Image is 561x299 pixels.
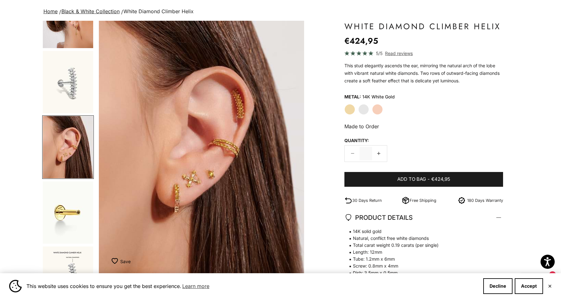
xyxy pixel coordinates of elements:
span: White Diamond Climber Helix [123,8,194,14]
button: Go to item 9 [42,181,94,244]
span: PRODUCT DETAILS [344,212,413,223]
button: Go to item 6 [42,50,94,114]
img: #YellowGold #RoseGold #WhiteGold [99,21,304,274]
span: 14K solid gold [344,228,497,235]
input: Change quantity [360,147,372,160]
span: Length: 12mm [344,249,497,256]
button: Add to bag-€424,95 [344,172,503,187]
img: #WhiteGold [43,51,93,113]
p: Free Shipping [410,197,436,204]
button: Accept [515,278,543,294]
span: Dish: 3.5mm x 0.5mm [344,269,497,276]
p: 180 Days Warranty [467,197,503,204]
a: Learn more [181,281,210,291]
button: Go to item 8 [42,115,94,179]
span: Tube: 1.2mm x 6mm [344,256,497,263]
sale-price: €424,95 [344,35,378,47]
span: Read reviews [385,50,413,57]
img: #YellowGold #RoseGold #WhiteGold [43,181,93,244]
nav: breadcrumbs [42,7,519,16]
legend: Metal: [344,92,361,102]
a: Home [43,8,58,14]
h1: White Diamond Climber Helix [344,21,503,32]
span: 5/5 [376,50,382,57]
p: 30 Days Return [352,197,382,204]
span: €424,95 [431,175,450,183]
img: #YellowGold #RoseGold #WhiteGold [43,116,93,178]
a: Black & White Collection [61,8,120,14]
img: Cookie banner [9,280,22,292]
legend: Quantity: [344,136,369,145]
span: Natural, conflict free white diamonds [344,235,497,242]
button: Decline [483,278,513,294]
span: Add to bag [397,175,426,183]
span: Screw: 0.8mm x 4mm [344,263,497,269]
button: Add to Wishlist [111,255,131,268]
img: wishlist [111,258,120,264]
a: 5/5 Read reviews [344,50,503,57]
variant-option-value: 14K White Gold [362,92,395,102]
summary: PRODUCT DETAILS [344,206,503,229]
div: Item 8 of 16 [99,21,304,274]
p: Made to Order [344,122,503,130]
p: This stud elegantly ascends the ear, mirroring the natural arch of the lobe with vibrant natural ... [344,62,503,85]
span: Total carat weight 0.19 carats (per single) [344,242,497,249]
span: This website uses cookies to ensure you get the best experience. [26,281,478,291]
button: Close [548,284,552,288]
